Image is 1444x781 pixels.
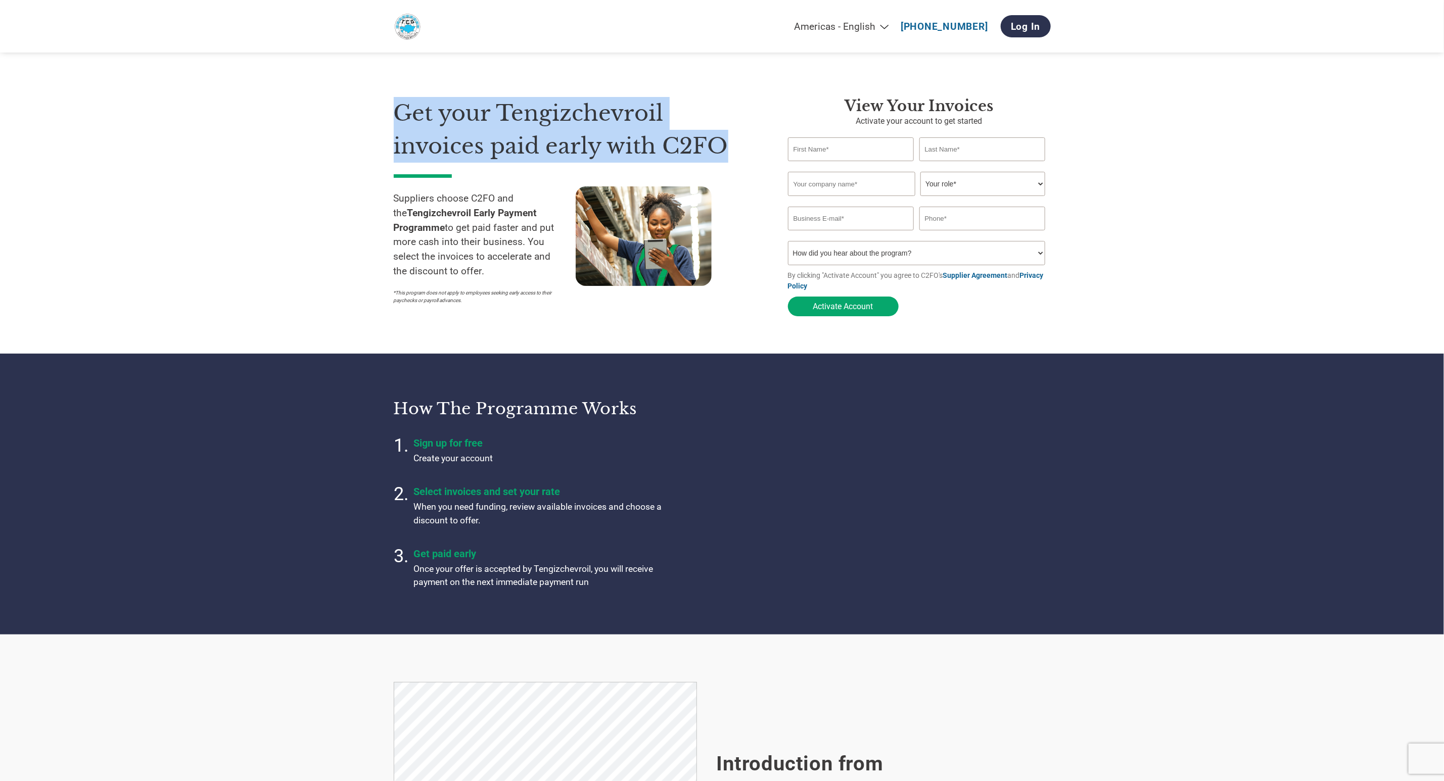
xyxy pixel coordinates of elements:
input: First Name* [788,137,914,161]
p: Suppliers choose C2FO and the to get paid faster and put more cash into their business. You selec... [394,191,576,279]
p: Create your account [414,452,667,465]
input: Invalid Email format [788,207,914,230]
input: Your company name* [788,172,915,196]
p: *This program does not apply to employees seeking early access to their paychecks or payroll adva... [394,289,566,304]
div: Inavlid Email Address [788,231,914,237]
img: Tengizchevroil [394,13,422,40]
h1: Get your Tengizchevroil invoices paid early with C2FO [394,97,758,162]
a: Privacy Policy [788,271,1044,290]
h4: Select invoices and set your rate [414,485,667,498]
img: supply chain worker [576,186,712,286]
p: By clicking "Activate Account" you agree to C2FO's and [788,270,1051,291]
p: Activate your account to get started [788,115,1051,127]
strong: Tengizchevroil Early Payment Programme [394,207,537,233]
a: [PHONE_NUMBER] [901,21,988,32]
h3: View your invoices [788,97,1051,115]
h4: Get paid early [414,548,667,560]
input: Phone* [919,207,1046,230]
p: Once your offer is accepted by Tengizchevroil, you will receive payment on the next immediate pay... [414,562,667,589]
div: Invalid first name or first name is too long [788,162,914,168]
h3: How the programme works [394,399,710,419]
a: Supplier Agreement [943,271,1008,279]
a: Log In [1001,15,1051,37]
div: Inavlid Phone Number [919,231,1046,237]
select: Title/Role [920,172,1045,196]
div: Invalid company name or company name is too long [788,197,1046,203]
input: Last Name* [919,137,1046,161]
h4: Sign up for free [414,437,667,449]
div: Invalid last name or last name is too long [919,162,1046,168]
button: Activate Account [788,297,899,316]
p: When you need funding, review available invoices and choose a discount to offer. [414,500,667,527]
